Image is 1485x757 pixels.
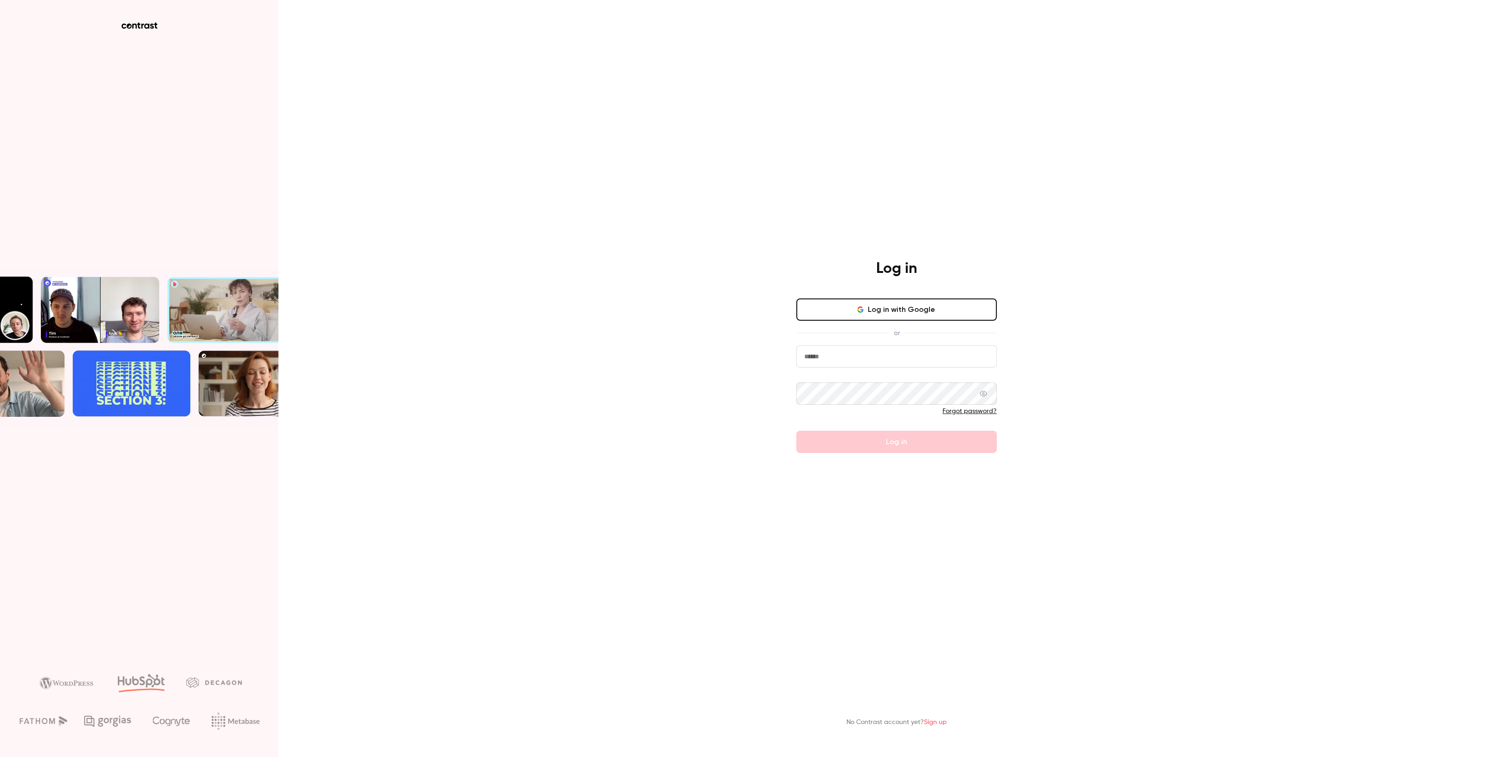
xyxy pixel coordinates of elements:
a: Sign up [924,719,947,725]
h4: Log in [876,259,917,278]
span: or [889,328,904,338]
button: Log in with Google [796,298,997,321]
a: Forgot password? [943,408,997,414]
img: decagon [186,677,242,687]
p: No Contrast account yet? [846,718,947,727]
